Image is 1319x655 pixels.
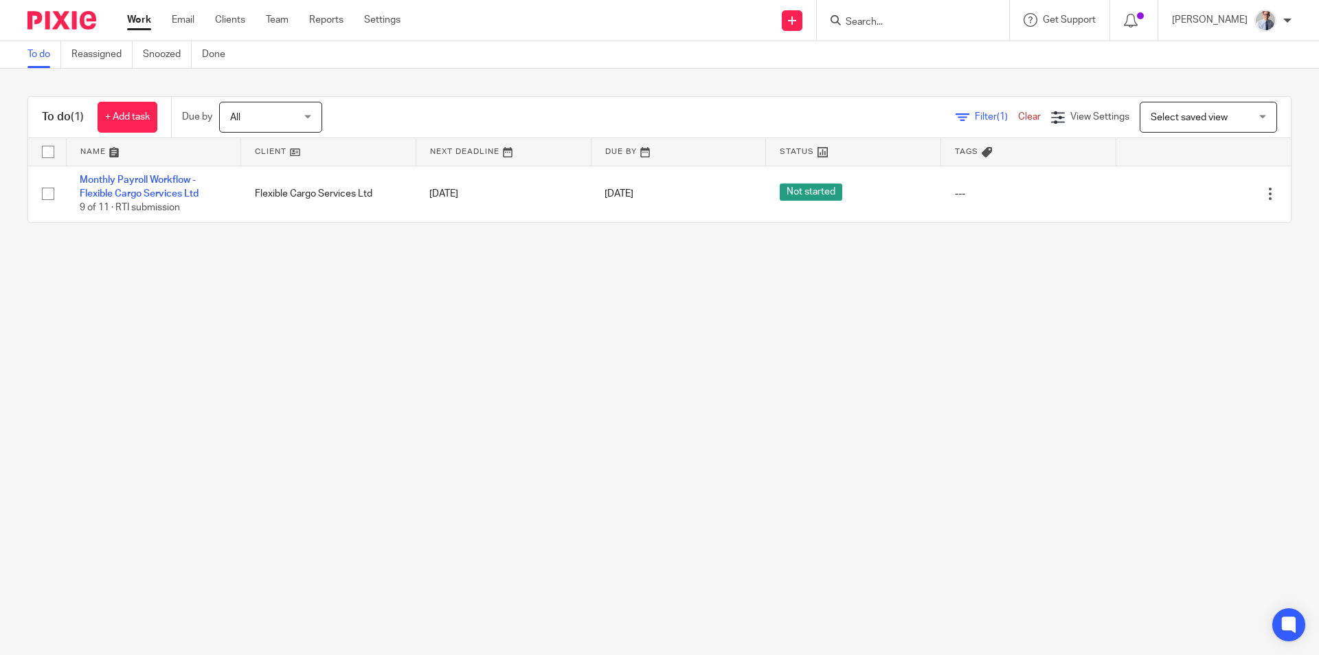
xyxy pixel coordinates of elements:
[1254,10,1276,32] img: IMG_9924.jpg
[780,184,842,201] span: Not started
[1070,112,1129,122] span: View Settings
[27,41,61,68] a: To do
[127,13,151,27] a: Work
[266,13,289,27] a: Team
[416,166,591,222] td: [DATE]
[80,175,199,199] a: Monthly Payroll Workflow - Flexible Cargo Services Ltd
[42,110,84,124] h1: To do
[182,110,212,124] p: Due by
[955,187,1103,201] div: ---
[230,113,240,122] span: All
[98,102,157,133] a: + Add task
[605,189,633,199] span: [DATE]
[309,13,343,27] a: Reports
[1018,112,1041,122] a: Clear
[172,13,194,27] a: Email
[1172,13,1248,27] p: [PERSON_NAME]
[975,112,1018,122] span: Filter
[997,112,1008,122] span: (1)
[80,203,180,212] span: 9 of 11 · RTI submission
[202,41,236,68] a: Done
[955,148,978,155] span: Tags
[1043,15,1096,25] span: Get Support
[241,166,416,222] td: Flexible Cargo Services Ltd
[844,16,968,29] input: Search
[71,111,84,122] span: (1)
[1151,113,1228,122] span: Select saved view
[27,11,96,30] img: Pixie
[215,13,245,27] a: Clients
[143,41,192,68] a: Snoozed
[364,13,401,27] a: Settings
[71,41,133,68] a: Reassigned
